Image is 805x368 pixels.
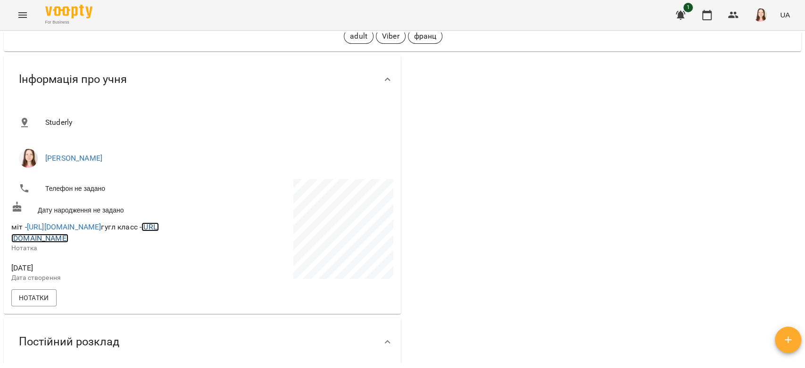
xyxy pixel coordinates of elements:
span: Постійний розклад [19,335,119,349]
img: Voopty Logo [45,5,92,18]
div: adult [344,29,373,44]
img: 83b29030cd47969af3143de651fdf18c.jpg [754,8,767,22]
span: Нотатки [19,292,49,303]
div: Дату народження не задано [9,199,202,217]
span: Studerly [45,117,386,128]
a: [URL][DOMAIN_NAME] [11,222,159,243]
button: Нотатки [11,289,57,306]
button: UA [776,6,794,24]
span: For Business [45,19,92,25]
span: [DATE] [11,262,200,274]
p: adult [350,31,367,42]
p: франц [414,31,437,42]
span: міт - гугл класс - [11,222,159,243]
div: Постійний розклад [4,318,401,366]
li: Телефон не задано [11,179,200,198]
p: Нотатка [11,244,200,253]
span: 1 [683,3,693,12]
div: франц [408,29,443,44]
p: Viber [382,31,399,42]
a: [URL][DOMAIN_NAME] [27,222,101,231]
span: Інформація про учня [19,72,127,87]
div: Інформація про учня [4,55,401,104]
button: Menu [11,4,34,26]
span: UA [780,10,790,20]
div: Viber [376,29,406,44]
a: [PERSON_NAME] [45,154,102,163]
img: Клещевнікова Анна Анатоліївна [19,149,38,168]
p: Дата створення [11,273,200,283]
